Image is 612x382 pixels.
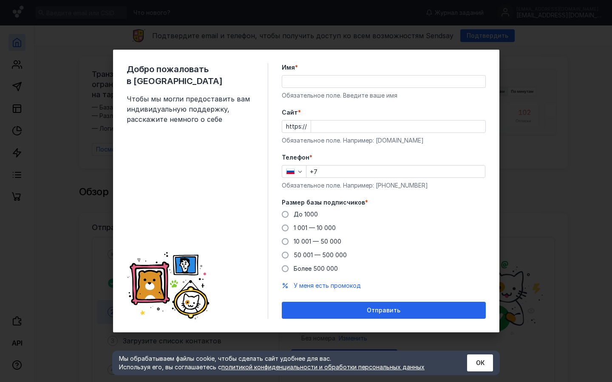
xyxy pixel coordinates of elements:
[127,94,254,124] span: Чтобы мы могли предоставить вам индивидуальную поддержку, расскажите немного о себе
[294,211,318,218] span: До 1000
[282,198,365,207] span: Размер базы подписчиков
[282,181,486,190] div: Обязательное поле. Например: [PHONE_NUMBER]
[294,251,347,258] span: 50 001 — 500 000
[294,238,341,245] span: 10 001 — 50 000
[294,282,361,289] span: У меня есть промокод
[282,108,298,117] span: Cайт
[282,302,486,319] button: Отправить
[367,307,400,314] span: Отправить
[282,136,486,145] div: Обязательное поле. Например: [DOMAIN_NAME]
[467,354,493,371] button: ОК
[294,224,336,231] span: 1 001 — 10 000
[282,63,295,72] span: Имя
[282,91,486,100] div: Обязательное поле. Введите ваше имя
[294,265,338,272] span: Более 500 000
[119,354,446,371] div: Мы обрабатываем файлы cookie, чтобы сделать сайт удобнее для вас. Используя его, вы соглашаетесь c
[221,363,425,371] a: политикой конфиденциальности и обработки персональных данных
[127,63,254,87] span: Добро пожаловать в [GEOGRAPHIC_DATA]
[294,281,361,290] button: У меня есть промокод
[282,153,309,162] span: Телефон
